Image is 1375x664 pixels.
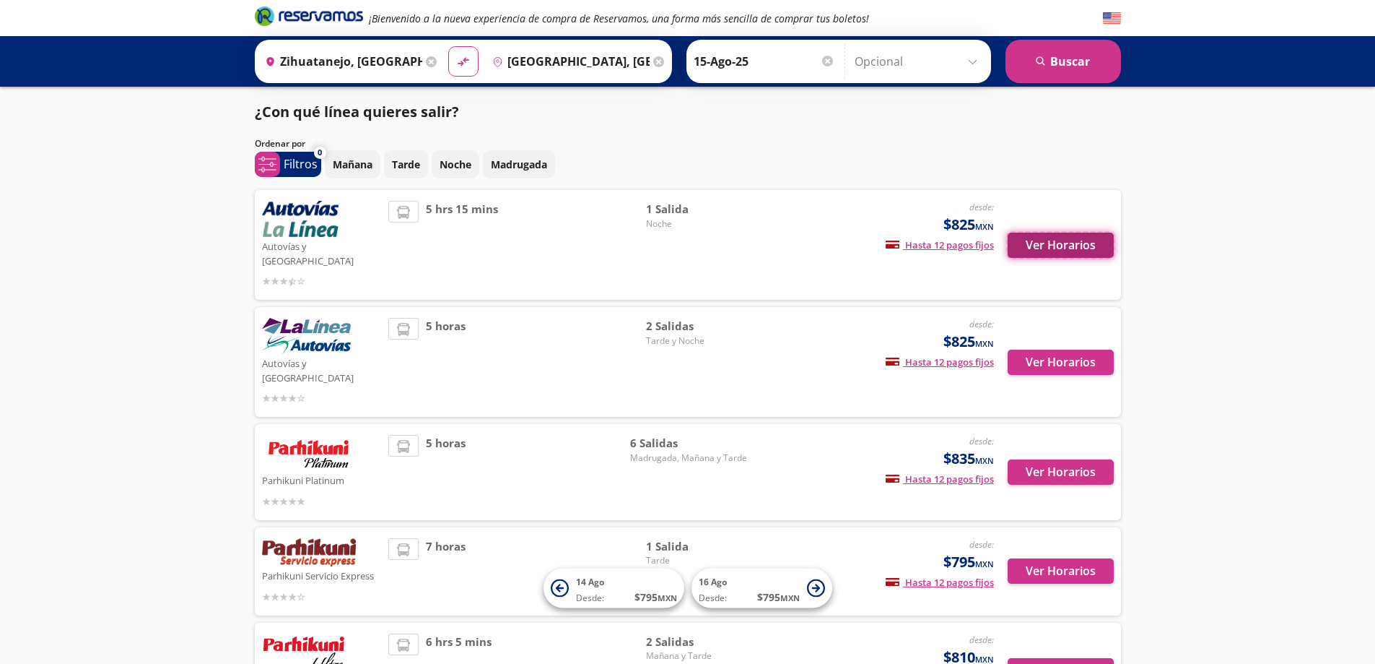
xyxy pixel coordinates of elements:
em: desde: [969,201,994,213]
p: Noche [440,157,471,172]
p: ¿Con qué línea quieres salir? [255,101,459,123]
button: Ver Horarios [1008,559,1114,584]
span: $ 795 [634,590,677,605]
button: English [1103,9,1121,27]
a: Brand Logo [255,5,363,31]
p: Tarde [392,157,420,172]
small: MXN [975,559,994,569]
span: 2 Salidas [646,318,747,335]
button: Ver Horarios [1008,233,1114,258]
button: 14 AgoDesde:$795MXN [544,569,684,608]
button: Mañana [325,150,380,178]
input: Opcional [855,43,984,79]
p: Autovías y [GEOGRAPHIC_DATA] [262,237,382,268]
span: Tarde y Noche [646,335,747,348]
img: Autovías y La Línea [262,318,351,354]
span: 5 horas [426,318,466,406]
small: MXN [975,221,994,232]
span: 14 Ago [576,576,604,588]
span: $825 [943,331,994,353]
button: Buscar [1005,40,1121,83]
em: ¡Bienvenido a la nueva experiencia de compra de Reservamos, una forma más sencilla de comprar tus... [369,12,869,25]
span: 6 Salidas [630,435,747,452]
em: desde: [969,538,994,551]
span: Mañana y Tarde [646,650,747,663]
img: Parhikuni Servicio Express [262,538,356,567]
button: Noche [432,150,479,178]
em: desde: [969,435,994,447]
span: Hasta 12 pagos fijos [886,355,994,368]
input: Elegir Fecha [694,43,835,79]
button: Ver Horarios [1008,350,1114,375]
p: Ordenar por [255,137,305,150]
span: Tarde [646,554,747,567]
p: Autovías y [GEOGRAPHIC_DATA] [262,354,382,385]
img: Parhikuni Platinum [262,435,356,471]
img: Autovías y La Línea [262,201,339,237]
p: Filtros [284,155,318,173]
span: 16 Ago [699,576,727,588]
button: Madrugada [483,150,555,178]
span: 5 hrs 15 mins [426,201,498,289]
button: Tarde [384,150,428,178]
span: Hasta 12 pagos fijos [886,238,994,251]
span: 0 [318,147,322,159]
i: Brand Logo [255,5,363,27]
input: Buscar Origen [259,43,422,79]
span: 5 horas [426,435,466,509]
span: Madrugada, Mañana y Tarde [630,452,747,465]
input: Buscar Destino [486,43,650,79]
span: 7 horas [426,538,466,605]
span: Hasta 12 pagos fijos [886,473,994,486]
p: Madrugada [491,157,547,172]
small: MXN [975,338,994,349]
p: Parhikuni Platinum [262,471,382,488]
span: 1 Salida [646,201,747,217]
p: Mañana [333,157,372,172]
span: Noche [646,217,747,230]
small: MXN [780,592,800,603]
span: Desde: [699,592,727,605]
span: $835 [943,448,994,470]
span: Hasta 12 pagos fijos [886,576,994,589]
em: desde: [969,318,994,330]
button: 16 AgoDesde:$795MXN [691,569,832,608]
button: 0Filtros [255,152,321,177]
em: desde: [969,634,994,646]
small: MXN [975,455,994,466]
span: $795 [943,551,994,573]
span: Desde: [576,592,604,605]
small: MXN [658,592,677,603]
span: $825 [943,214,994,236]
span: 2 Salidas [646,634,747,650]
p: Parhikuni Servicio Express [262,566,382,584]
button: Ver Horarios [1008,460,1114,485]
span: $ 795 [757,590,800,605]
span: 1 Salida [646,538,747,555]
